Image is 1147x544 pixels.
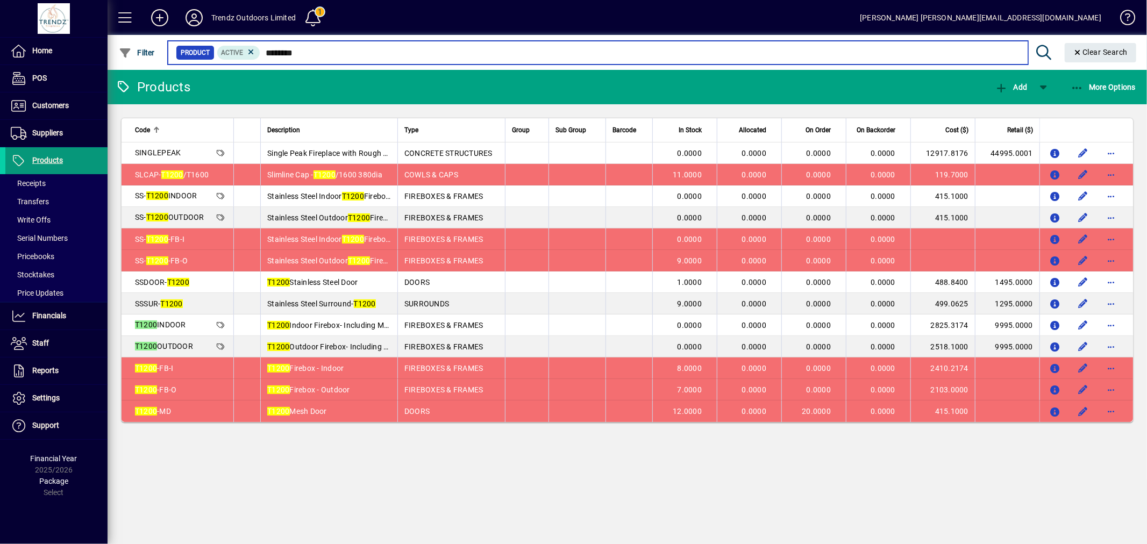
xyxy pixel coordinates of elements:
span: Mesh Door [267,407,327,416]
em: T1200 [135,385,157,394]
span: Reports [32,366,59,375]
span: 7.0000 [678,385,702,394]
span: COWLS & CAPS [404,170,458,179]
span: 0.0000 [807,170,831,179]
button: Edit [1074,231,1092,248]
span: Sub Group [555,124,586,136]
div: Products [116,78,190,96]
span: 0.0000 [678,149,702,158]
span: Single Peak Fireplace with Rough Sawn Timber Finish Concrete Structure, 6mm Stainless steel Fireb... [267,149,886,158]
div: [PERSON_NAME] [PERSON_NAME][EMAIL_ADDRESS][DOMAIN_NAME] [860,9,1101,26]
span: FIREBOXES & FRAMES [404,256,483,265]
span: 0.0000 [742,192,767,201]
button: Filter [116,43,158,62]
span: 0.0000 [871,192,896,201]
span: Stocktakes [11,270,54,279]
button: Edit [1074,360,1092,377]
span: 0.0000 [678,321,702,330]
span: -FB-O [135,385,177,394]
span: 0.0000 [678,213,702,222]
span: Barcode [612,124,636,136]
span: 0.0000 [807,299,831,308]
a: Serial Numbers [5,229,108,247]
span: 0.0000 [742,364,767,373]
span: DOORS [404,278,430,287]
a: Support [5,412,108,439]
span: SS- -FB-I [135,235,184,244]
td: 9995.0000 [975,336,1039,357]
span: 0.0000 [871,170,896,179]
a: Staff [5,330,108,357]
em: T1200 [348,213,370,222]
span: Group [512,124,530,136]
div: Barcode [612,124,646,136]
a: Stocktakes [5,266,108,284]
em: T1200 [267,321,289,330]
em: T1200 [161,170,183,179]
em: T1200 [146,256,168,265]
div: Description [267,124,391,136]
em: T1200 [314,170,336,179]
em: T1200 [267,278,289,287]
span: 0.0000 [871,407,896,416]
span: Serial Numbers [11,234,68,242]
span: 0.0000 [807,256,831,265]
span: SS- INDOOR [135,191,197,200]
td: 2410.2174 [910,357,975,379]
span: Slimline Cap - /1600 380dia [267,170,382,179]
span: Indoor Firebox- Including Mesh Door [267,321,415,330]
span: 0.0000 [807,321,831,330]
span: Clear Search [1073,48,1128,56]
button: Edit [1074,317,1092,334]
a: Pricebooks [5,247,108,266]
button: More options [1102,317,1120,334]
span: 9.0000 [678,256,702,265]
div: Type [404,124,498,136]
em: T1200 [161,299,183,308]
span: Financial Year [31,454,77,463]
span: DOORS [404,407,430,416]
td: 1495.0000 [975,271,1039,293]
span: 0.0000 [678,192,702,201]
span: Active [222,49,244,56]
button: More Options [1068,77,1139,97]
span: Settings [32,393,60,402]
td: 1295.0000 [975,293,1039,314]
td: 415.1000 [910,207,975,228]
button: More options [1102,403,1120,420]
a: Customers [5,92,108,119]
button: Edit [1074,274,1092,291]
span: 0.0000 [807,235,831,244]
em: T1200 [342,192,364,201]
span: 0.0000 [871,321,896,330]
span: Transfers [11,197,49,206]
a: Price Updates [5,284,108,302]
span: On Order [806,124,831,136]
span: Stainless Steel Outdoor Firebox- Including Mesh Door [267,213,471,222]
a: Financials [5,303,108,330]
span: 1.0000 [678,278,702,287]
td: 2103.0000 [910,379,975,400]
button: More options [1102,360,1120,377]
span: Price Updates [11,289,63,297]
a: Receipts [5,174,108,192]
span: 0.0000 [742,235,767,244]
button: Profile [177,8,211,27]
span: Receipts [11,179,46,188]
span: Stainless Steel Door [267,278,358,287]
a: Home [5,38,108,65]
em: T1200 [167,278,189,287]
span: POS [32,74,47,82]
span: Stainless Steel Indoor Firebox with SS Surround [267,235,451,244]
button: More options [1102,252,1120,269]
span: 0.0000 [742,213,767,222]
span: Pricebooks [11,252,54,261]
span: 0.0000 [807,364,831,373]
span: Outdoor Firebox- Including Mesh Door [267,342,421,351]
span: Description [267,124,300,136]
td: 499.0625 [910,293,975,314]
div: Group [512,124,542,136]
span: -FB-I [135,364,174,373]
button: More options [1102,209,1120,226]
a: POS [5,65,108,92]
